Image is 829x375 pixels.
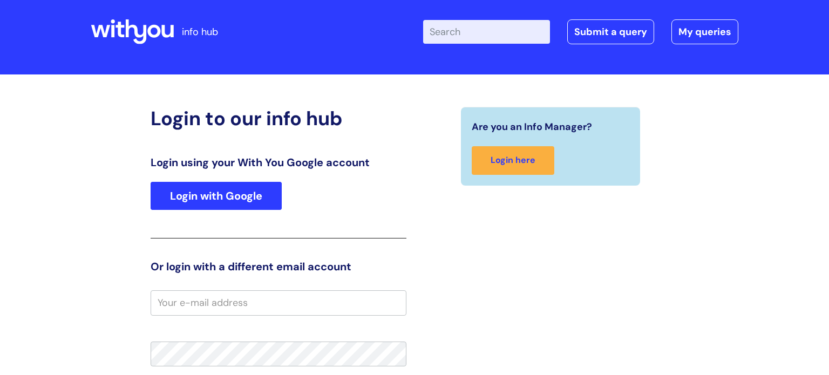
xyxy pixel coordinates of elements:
input: Your e-mail address [151,290,406,315]
h2: Login to our info hub [151,107,406,130]
p: info hub [182,23,218,40]
h3: Login using your With You Google account [151,156,406,169]
input: Search [423,20,550,44]
span: Are you an Info Manager? [472,118,592,135]
a: Login with Google [151,182,282,210]
h3: Or login with a different email account [151,260,406,273]
a: My queries [671,19,738,44]
a: Login here [472,146,554,175]
a: Submit a query [567,19,654,44]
